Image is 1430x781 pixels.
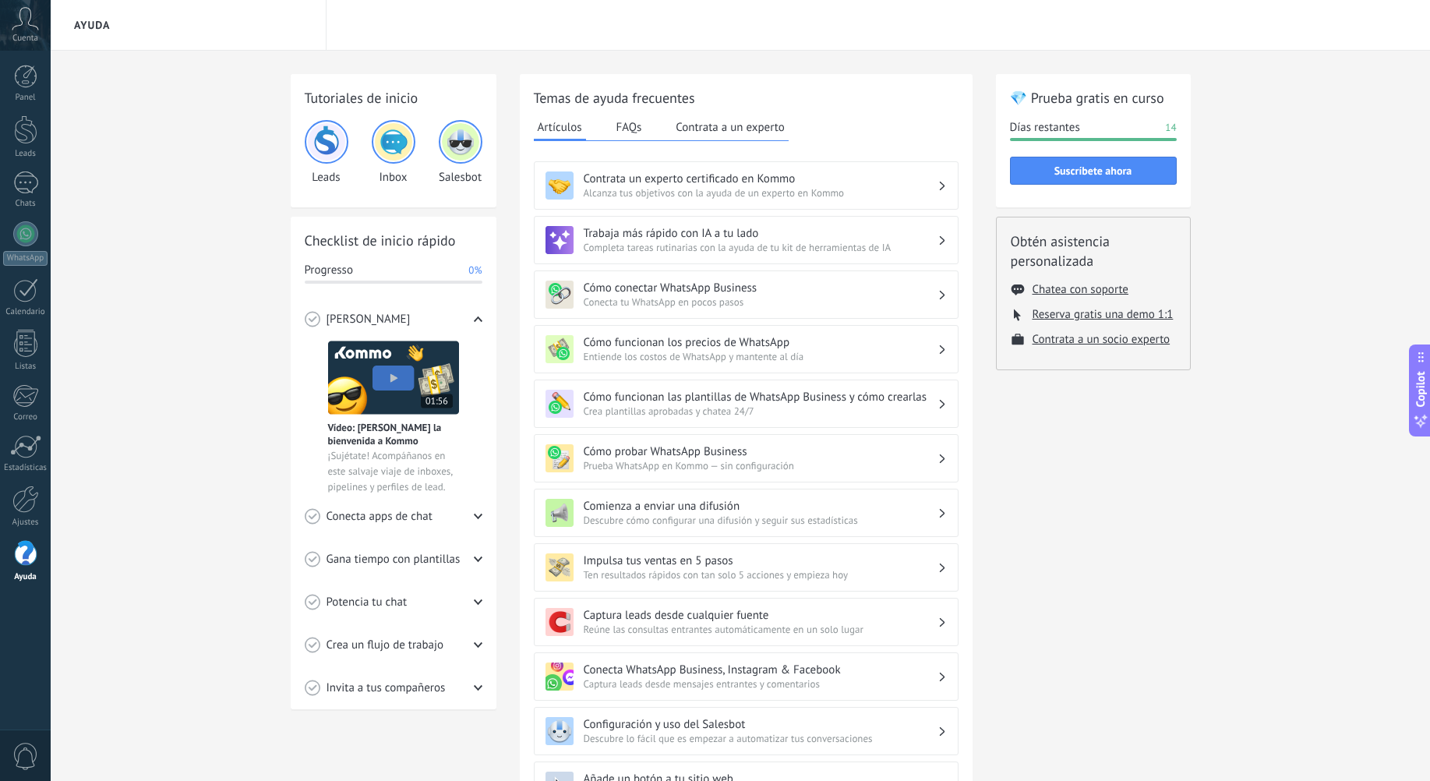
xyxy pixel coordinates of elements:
div: Leads [3,149,48,159]
span: Captura leads desde mensajes entrantes y comentarios [584,677,937,691]
h3: Captura leads desde cualquier fuente [584,608,937,623]
span: Crea plantillas aprobadas y chatea 24/7 [584,405,937,418]
div: Estadísticas [3,463,48,473]
button: Reserva gratis una demo 1:1 [1033,307,1174,322]
h3: Configuración y uso del Salesbot [584,717,937,732]
h3: Conecta WhatsApp Business, Instagram & Facebook [584,663,937,677]
h3: Cómo funcionan las plantillas de WhatsApp Business y cómo crearlas [584,390,937,405]
div: Inbox [372,120,415,185]
h2: Obtén asistencia personalizada [1011,231,1176,270]
div: Panel [3,93,48,103]
h3: Cómo conectar WhatsApp Business [584,281,937,295]
h2: 💎 Prueba gratis en curso [1010,88,1177,108]
span: 14 [1165,120,1176,136]
span: Prueba WhatsApp en Kommo — sin configuración [584,459,937,472]
div: Listas [3,362,48,372]
div: Salesbot [439,120,482,185]
span: Alcanza tus objetivos con la ayuda de un experto en Kommo [584,186,937,200]
button: Contrata a un socio experto [1033,332,1170,347]
h3: Comienza a enviar una difusión [584,499,937,514]
span: Descubre cómo configurar una difusión y seguir sus estadísticas [584,514,937,527]
button: FAQs [613,115,646,139]
span: Copilot [1413,372,1428,408]
h2: Checklist de inicio rápido [305,231,482,250]
span: Gana tiempo con plantillas [327,552,461,567]
h3: Contrata un experto certificado en Kommo [584,171,937,186]
span: Invita a tus compañeros [327,680,446,696]
span: Días restantes [1010,120,1080,136]
button: Suscríbete ahora [1010,157,1177,185]
button: Artículos [534,115,586,141]
div: Chats [3,199,48,209]
div: Leads [305,120,348,185]
h2: Tutoriales de inicio [305,88,482,108]
button: Contrata a un experto [672,115,788,139]
h3: Impulsa tus ventas en 5 pasos [584,553,937,568]
span: Ten resultados rápidos con tan solo 5 acciones y empieza hoy [584,568,937,581]
span: Entiende los costos de WhatsApp y mantente al día [584,350,937,363]
span: Reúne las consultas entrantes automáticamente en un solo lugar [584,623,937,636]
div: Ajustes [3,518,48,528]
span: [PERSON_NAME] [327,312,411,327]
h3: Cómo probar WhatsApp Business [584,444,937,459]
button: Chatea con soporte [1033,282,1128,297]
div: WhatsApp [3,251,48,266]
span: Vídeo: [PERSON_NAME] la bienvenida a Kommo [328,421,459,447]
span: Completa tareas rutinarias con la ayuda de tu kit de herramientas de IA [584,241,937,254]
div: Calendario [3,307,48,317]
span: 0% [468,263,482,278]
div: Ayuda [3,572,48,582]
span: Cuenta [12,34,38,44]
span: ¡Sujétate! Acompáñanos en este salvaje viaje de inboxes, pipelines y perfiles de lead. [328,448,459,495]
img: Meet video [328,341,459,415]
h2: Temas de ayuda frecuentes [534,88,959,108]
span: Potencia tu chat [327,595,408,610]
span: Conecta apps de chat [327,509,433,525]
span: Suscríbete ahora [1054,165,1132,176]
h3: Trabaja más rápido con IA a tu lado [584,226,937,241]
span: Descubre lo fácil que es empezar a automatizar tus conversaciones [584,732,937,745]
h3: Cómo funcionan los precios de WhatsApp [584,335,937,350]
span: Crea un flujo de trabajo [327,638,444,653]
span: Conecta tu WhatsApp en pocos pasos [584,295,937,309]
span: Progresso [305,263,353,278]
div: Correo [3,412,48,422]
